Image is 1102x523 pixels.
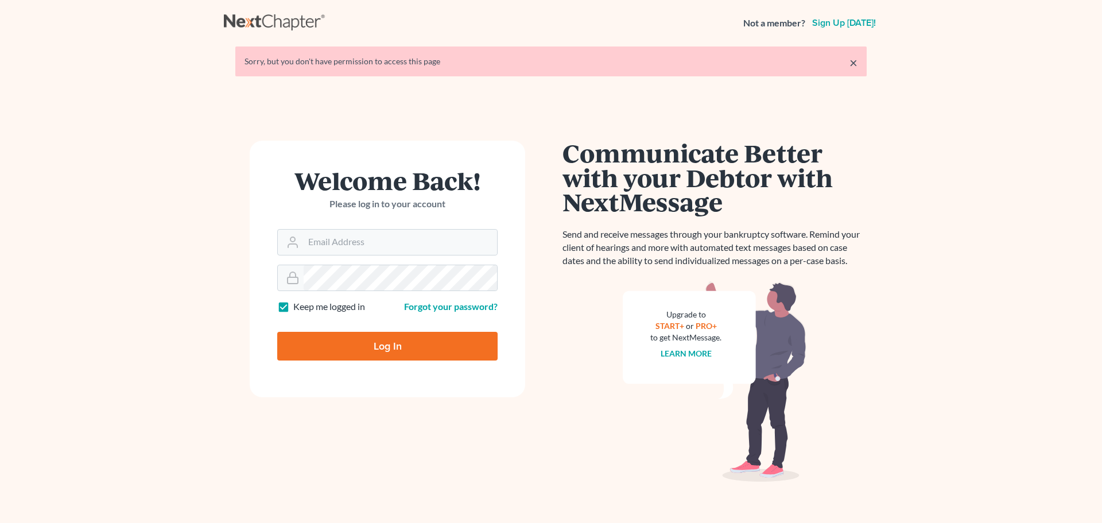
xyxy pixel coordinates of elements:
a: × [849,56,857,69]
div: Upgrade to [650,309,721,320]
p: Send and receive messages through your bankruptcy software. Remind your client of hearings and mo... [562,228,867,268]
a: Learn more [661,348,712,358]
div: Sorry, but you don't have permission to access this page [245,56,857,67]
span: or [686,321,694,331]
a: START+ [655,321,684,331]
strong: Not a member? [743,17,805,30]
a: Sign up [DATE]! [810,18,878,28]
label: Keep me logged in [293,300,365,313]
div: to get NextMessage. [650,332,721,343]
h1: Communicate Better with your Debtor with NextMessage [562,141,867,214]
img: nextmessage_bg-59042aed3d76b12b5cd301f8e5b87938c9018125f34e5fa2b7a6b67550977c72.svg [623,281,806,482]
a: Forgot your password? [404,301,498,312]
input: Log In [277,332,498,361]
h1: Welcome Back! [277,168,498,193]
p: Please log in to your account [277,197,498,211]
input: Email Address [304,230,497,255]
a: PRO+ [696,321,717,331]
